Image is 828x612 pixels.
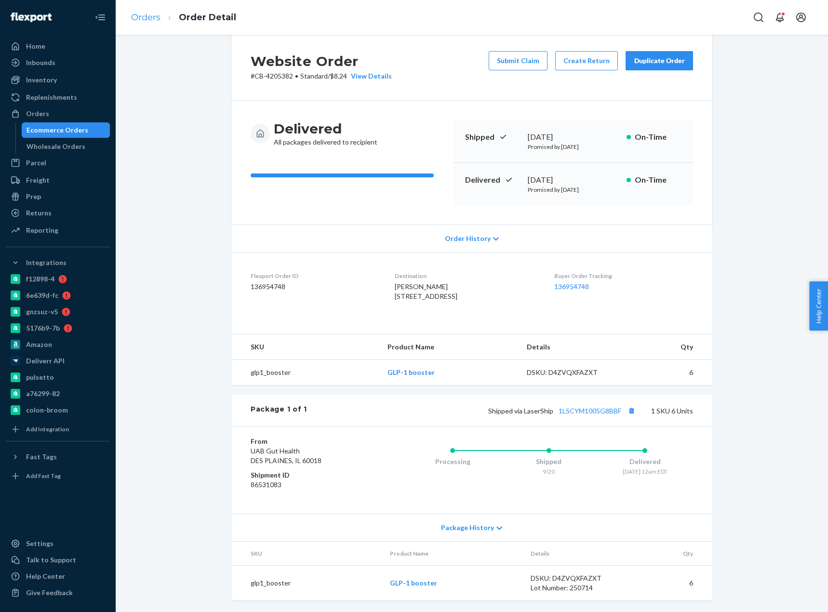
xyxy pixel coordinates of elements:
th: SKU [231,334,380,360]
th: Product Name [380,334,519,360]
div: Duplicate Order [634,56,685,66]
a: Reporting [6,223,110,238]
button: Integrations [6,255,110,270]
div: Freight [26,175,50,185]
a: Orders [131,12,160,23]
div: a76299-82 [26,389,60,399]
div: DSKU: D4ZVQXFAZXT [527,368,617,377]
div: Settings [26,539,53,548]
a: 6e639d-fc [6,288,110,303]
ol: breadcrumbs [123,3,244,32]
td: 6 [629,566,712,601]
a: Inventory [6,72,110,88]
h3: Delivered [274,120,377,137]
div: Returns [26,208,52,218]
td: glp1_booster [231,360,380,386]
dt: Flexport Order ID [251,272,379,280]
div: Reporting [26,226,58,235]
div: Integrations [26,258,67,267]
div: Processing [404,457,501,466]
span: Package History [441,523,494,532]
p: Promised by [DATE] [528,143,619,151]
a: Wholesale Orders [22,139,110,154]
a: f12898-4 [6,271,110,287]
button: Create Return [555,51,618,70]
button: Open notifications [770,8,789,27]
div: Inventory [26,75,57,85]
div: Amazon [26,340,52,349]
div: Talk to Support [26,555,76,565]
div: 5176b9-7b [26,323,60,333]
dt: Destination [395,272,538,280]
a: Talk to Support [6,552,110,568]
a: Replenishments [6,90,110,105]
div: Inbounds [26,58,55,67]
div: [DATE] [528,132,619,143]
dt: Buyer Order Tracking [554,272,693,280]
a: Deliverr API [6,353,110,369]
th: Product Name [382,542,523,566]
button: Fast Tags [6,449,110,465]
a: Settings [6,536,110,551]
div: Fast Tags [26,452,57,462]
button: Open Search Box [749,8,768,27]
p: Shipped [465,132,520,143]
div: Prep [26,192,41,201]
div: All packages delivered to recipient [274,120,377,147]
span: Standard [300,72,328,80]
p: On-Time [635,132,681,143]
div: Package 1 of 1 [251,404,307,417]
p: Promised by [DATE] [528,186,619,194]
button: Copy tracking number [625,404,638,417]
div: Ecommerce Orders [27,125,88,135]
div: Deliverr API [26,356,65,366]
div: Delivered [597,457,693,466]
span: Shipped via LaserShip [488,407,638,415]
a: Amazon [6,337,110,352]
div: DSKU: D4ZVQXFAZXT [531,573,621,583]
th: Details [523,542,629,566]
a: Parcel [6,155,110,171]
th: Qty [629,542,712,566]
dt: From [251,437,366,446]
div: 9/20 [501,467,597,476]
div: Lot Number: 250714 [531,583,621,593]
span: • [295,72,298,80]
a: gnzsuz-v5 [6,304,110,319]
a: 5176b9-7b [6,320,110,336]
h2: Website Order [251,51,392,71]
span: Order History [445,234,491,243]
th: SKU [231,542,382,566]
button: Submit Claim [489,51,548,70]
td: 6 [625,360,712,386]
a: pulsetto [6,370,110,385]
a: Orders [6,106,110,121]
div: Replenishments [26,93,77,102]
div: f12898-4 [26,274,54,284]
dd: 86531083 [251,480,366,490]
p: On-Time [635,174,681,186]
a: Add Fast Tag [6,468,110,484]
button: Give Feedback [6,585,110,600]
button: View Details [347,71,392,81]
div: colon-broom [26,405,68,415]
a: Add Integration [6,422,110,437]
div: pulsetto [26,373,54,382]
dd: 136954748 [251,282,379,292]
div: 1 SKU 6 Units [307,404,693,417]
th: Details [519,334,625,360]
a: Freight [6,173,110,188]
img: Flexport logo [11,13,52,22]
button: Duplicate Order [626,51,693,70]
span: [PERSON_NAME] [STREET_ADDRESS] [395,282,457,300]
a: a76299-82 [6,386,110,401]
a: Help Center [6,569,110,584]
div: Orders [26,109,49,119]
div: 6e639d-fc [26,291,58,300]
button: Help Center [809,281,828,331]
div: Give Feedback [26,588,73,598]
div: Add Fast Tag [26,472,61,480]
a: Inbounds [6,55,110,70]
a: GLP-1 booster [390,579,437,587]
button: Open account menu [791,8,811,27]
